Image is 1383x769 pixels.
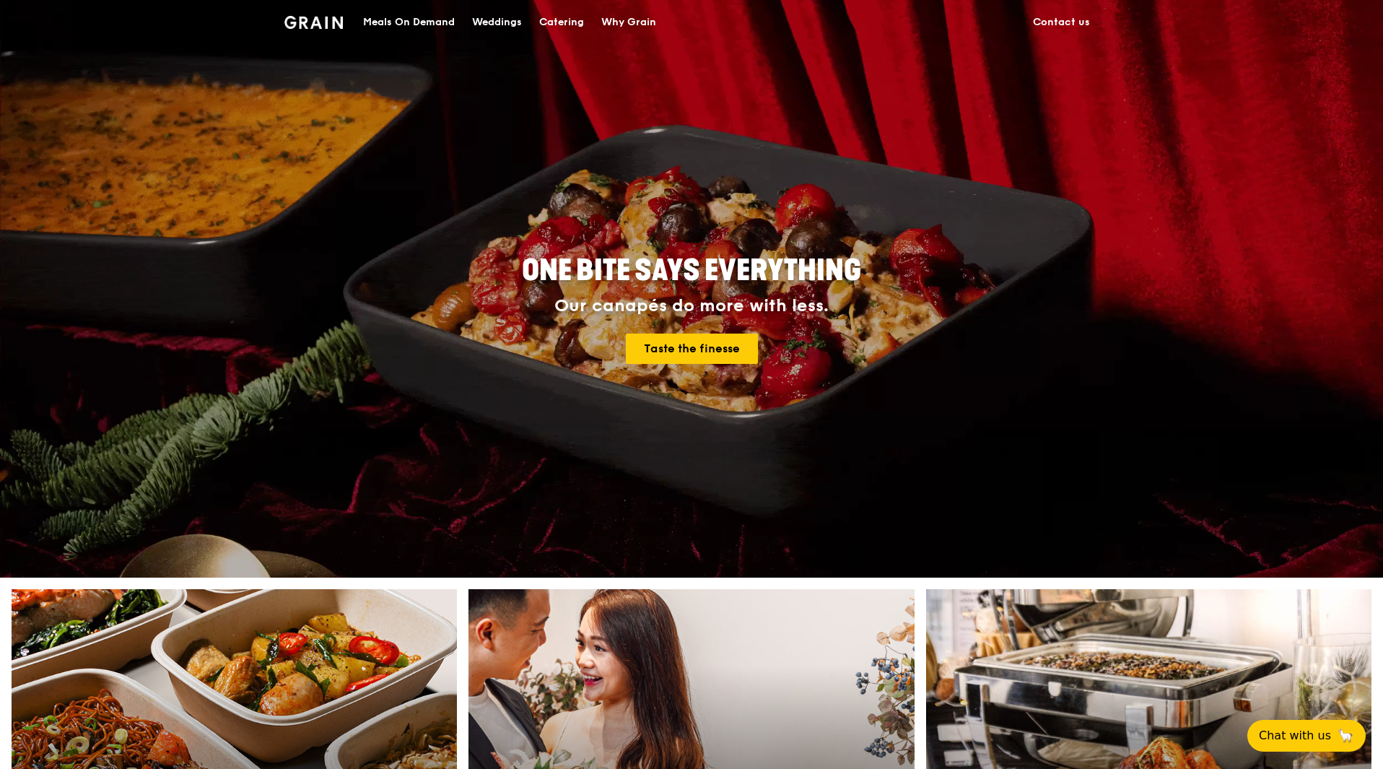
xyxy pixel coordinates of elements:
[1259,727,1331,744] span: Chat with us
[601,1,656,44] div: Why Grain
[531,1,593,44] a: Catering
[463,1,531,44] a: Weddings
[593,1,665,44] a: Why Grain
[626,334,758,364] a: Taste the finesse
[522,253,861,288] span: ONE BITE SAYS EVERYTHING
[284,16,343,29] img: Grain
[1024,1,1099,44] a: Contact us
[1337,727,1354,744] span: 🦙
[539,1,584,44] div: Catering
[1247,720,1366,752] button: Chat with us🦙
[363,1,455,44] div: Meals On Demand
[432,296,951,316] div: Our canapés do more with less.
[472,1,522,44] div: Weddings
